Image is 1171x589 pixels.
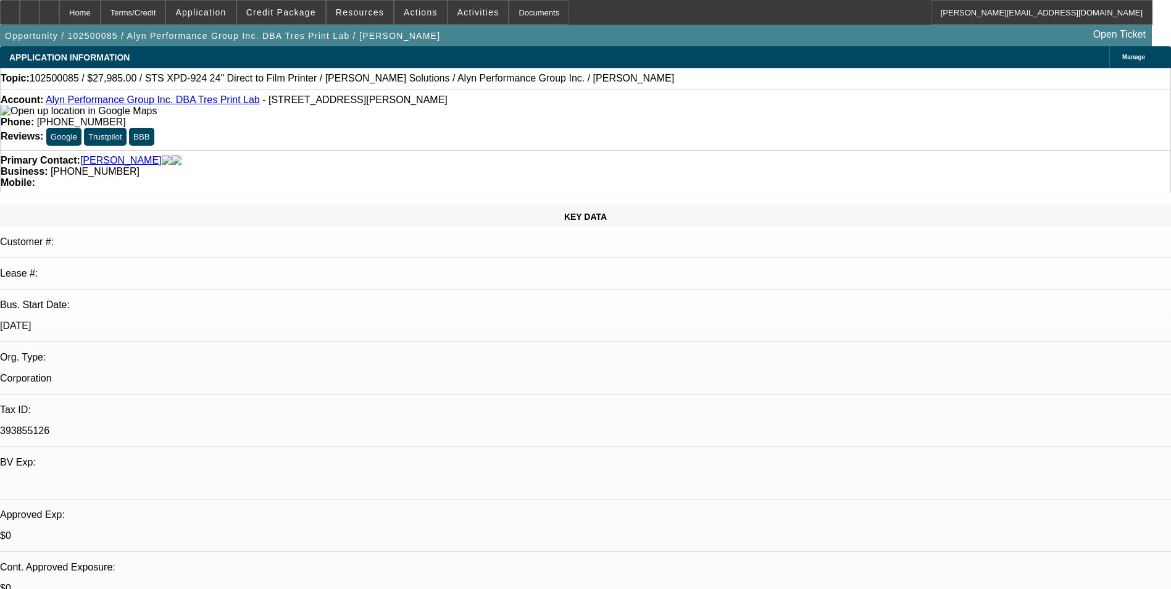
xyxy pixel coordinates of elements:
[1,106,157,116] a: View Google Maps
[46,94,260,105] a: Alyn Performance Group Inc. DBA Tres Print Lab
[1,131,43,141] strong: Reviews:
[37,117,126,127] span: [PHONE_NUMBER]
[262,94,448,105] span: - [STREET_ADDRESS][PERSON_NAME]
[84,128,126,146] button: Trustpilot
[172,155,181,166] img: linkedin-icon.png
[457,7,499,17] span: Activities
[237,1,325,24] button: Credit Package
[1088,24,1151,45] a: Open Ticket
[1,117,34,127] strong: Phone:
[1122,54,1145,61] span: Manage
[1,73,30,84] strong: Topic:
[404,7,438,17] span: Actions
[9,52,130,62] span: APPLICATION INFORMATION
[336,7,384,17] span: Resources
[448,1,509,24] button: Activities
[175,7,226,17] span: Application
[1,155,80,166] strong: Primary Contact:
[246,7,316,17] span: Credit Package
[51,166,140,177] span: [PHONE_NUMBER]
[162,155,172,166] img: facebook-icon.png
[129,128,154,146] button: BBB
[1,166,48,177] strong: Business:
[1,177,35,188] strong: Mobile:
[80,155,162,166] a: [PERSON_NAME]
[166,1,235,24] button: Application
[5,31,440,41] span: Opportunity / 102500085 / Alyn Performance Group Inc. DBA Tres Print Lab / [PERSON_NAME]
[1,94,43,105] strong: Account:
[30,73,674,84] span: 102500085 / $27,985.00 / STS XPD-924 24" Direct to Film Printer / [PERSON_NAME] Solutions / Alyn ...
[327,1,393,24] button: Resources
[564,212,607,222] span: KEY DATA
[46,128,81,146] button: Google
[394,1,447,24] button: Actions
[1,106,157,117] img: Open up location in Google Maps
